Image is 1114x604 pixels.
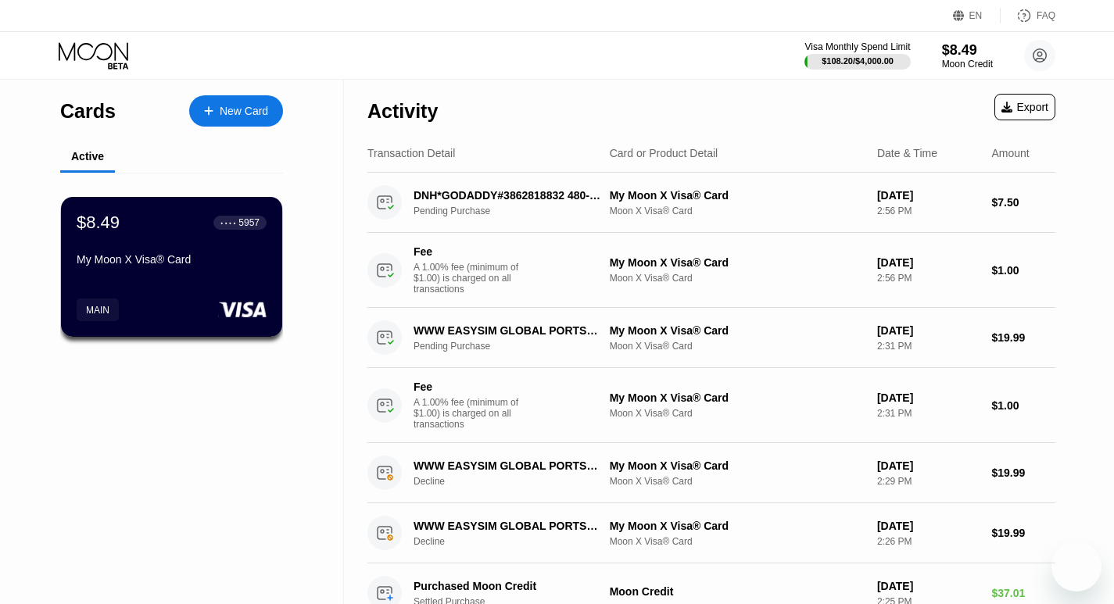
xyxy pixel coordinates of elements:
div: 2:31 PM [877,341,980,352]
div: EN [953,8,1001,23]
div: [DATE] [877,520,980,532]
div: 2:56 PM [877,273,980,284]
div: Moon X Visa® Card [610,408,865,419]
div: My Moon X Visa® Card [610,256,865,269]
div: My Moon X Visa® Card [610,459,865,472]
div: FeeA 1.00% fee (minimum of $1.00) is charged on all transactionsMy Moon X Visa® CardMoon X Visa® ... [367,368,1055,443]
div: New Card [220,105,268,118]
div: FeeA 1.00% fee (minimum of $1.00) is charged on all transactionsMy Moon X Visa® CardMoon X Visa® ... [367,233,1055,308]
div: $19.99 [991,527,1055,539]
div: [DATE] [877,580,980,592]
div: Moon X Visa® Card [610,206,865,216]
div: Export [1001,101,1048,113]
div: Date & Time [877,147,937,159]
div: MAIN [86,305,109,316]
div: Transaction Detail [367,147,455,159]
div: Active [71,150,104,163]
div: WWW EASYSIM GLOBAL PORTSMOUTH [GEOGRAPHIC_DATA]DeclineMy Moon X Visa® CardMoon X Visa® Card[DATE]... [367,503,1055,563]
div: A 1.00% fee (minimum of $1.00) is charged on all transactions [414,262,531,295]
div: $8.49 [77,213,120,233]
iframe: Button to launch messaging window [1051,541,1101,591]
div: My Moon X Visa® Card [610,324,865,337]
div: DNH*GODADDY#3862818832 480-5058855 US [414,189,606,202]
div: FAQ [1001,8,1055,23]
div: Moon X Visa® Card [610,476,865,487]
div: 2:31 PM [877,408,980,419]
div: Card or Product Detail [610,147,718,159]
div: 2:29 PM [877,476,980,487]
div: Activity [367,100,438,123]
div: Moon X Visa® Card [610,273,865,284]
div: Moon Credit [942,59,993,70]
div: WWW EASYSIM GLOBAL PORTSMOUTH [GEOGRAPHIC_DATA] [414,324,606,337]
div: Fee [414,381,523,393]
div: My Moon X Visa® Card [610,520,865,532]
div: FAQ [1037,10,1055,21]
div: $1.00 [991,264,1055,277]
div: $1.00 [991,399,1055,412]
div: Visa Monthly Spend Limit$108.20/$4,000.00 [804,41,910,70]
div: Purchased Moon Credit [414,580,606,592]
div: $8.49Moon Credit [942,42,993,70]
div: 2:26 PM [877,536,980,547]
div: Visa Monthly Spend Limit [804,41,910,52]
div: EN [969,10,983,21]
div: Pending Purchase [414,341,620,352]
div: 2:56 PM [877,206,980,216]
div: Decline [414,476,620,487]
div: New Card [189,95,283,127]
div: DNH*GODADDY#3862818832 480-5058855 USPending PurchaseMy Moon X Visa® CardMoon X Visa® Card[DATE]2... [367,173,1055,233]
div: 5957 [238,217,260,228]
div: $108.20 / $4,000.00 [822,56,894,66]
div: Amount [991,147,1029,159]
div: MAIN [77,298,119,321]
div: [DATE] [877,189,980,202]
div: WWW EASYSIM GLOBAL PORTSMOUTH [GEOGRAPHIC_DATA]DeclineMy Moon X Visa® CardMoon X Visa® Card[DATE]... [367,443,1055,503]
div: $8.49 [942,42,993,59]
div: $19.99 [991,331,1055,344]
div: Moon X Visa® Card [610,536,865,547]
div: [DATE] [877,324,980,337]
div: My Moon X Visa® Card [77,253,267,266]
div: Decline [414,536,620,547]
div: Moon Credit [610,585,865,598]
div: $19.99 [991,466,1055,479]
div: Export [994,94,1055,120]
div: $7.50 [991,196,1055,209]
div: Moon X Visa® Card [610,341,865,352]
div: A 1.00% fee (minimum of $1.00) is charged on all transactions [414,397,531,430]
div: Cards [60,100,116,123]
div: $37.01 [991,587,1055,599]
div: My Moon X Visa® Card [610,189,865,202]
div: [DATE] [877,459,980,472]
div: [DATE] [877,256,980,269]
div: ● ● ● ● [220,220,236,225]
div: WWW EASYSIM GLOBAL PORTSMOUTH [GEOGRAPHIC_DATA] [414,459,606,472]
div: [DATE] [877,391,980,404]
div: WWW EASYSIM GLOBAL PORTSMOUTH [GEOGRAPHIC_DATA] [414,520,606,532]
div: WWW EASYSIM GLOBAL PORTSMOUTH [GEOGRAPHIC_DATA]Pending PurchaseMy Moon X Visa® CardMoon X Visa® C... [367,308,1055,368]
div: $8.49● ● ● ●5957My Moon X Visa® CardMAIN [61,197,282,337]
div: Fee [414,245,523,258]
div: My Moon X Visa® Card [610,391,865,404]
div: Pending Purchase [414,206,620,216]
